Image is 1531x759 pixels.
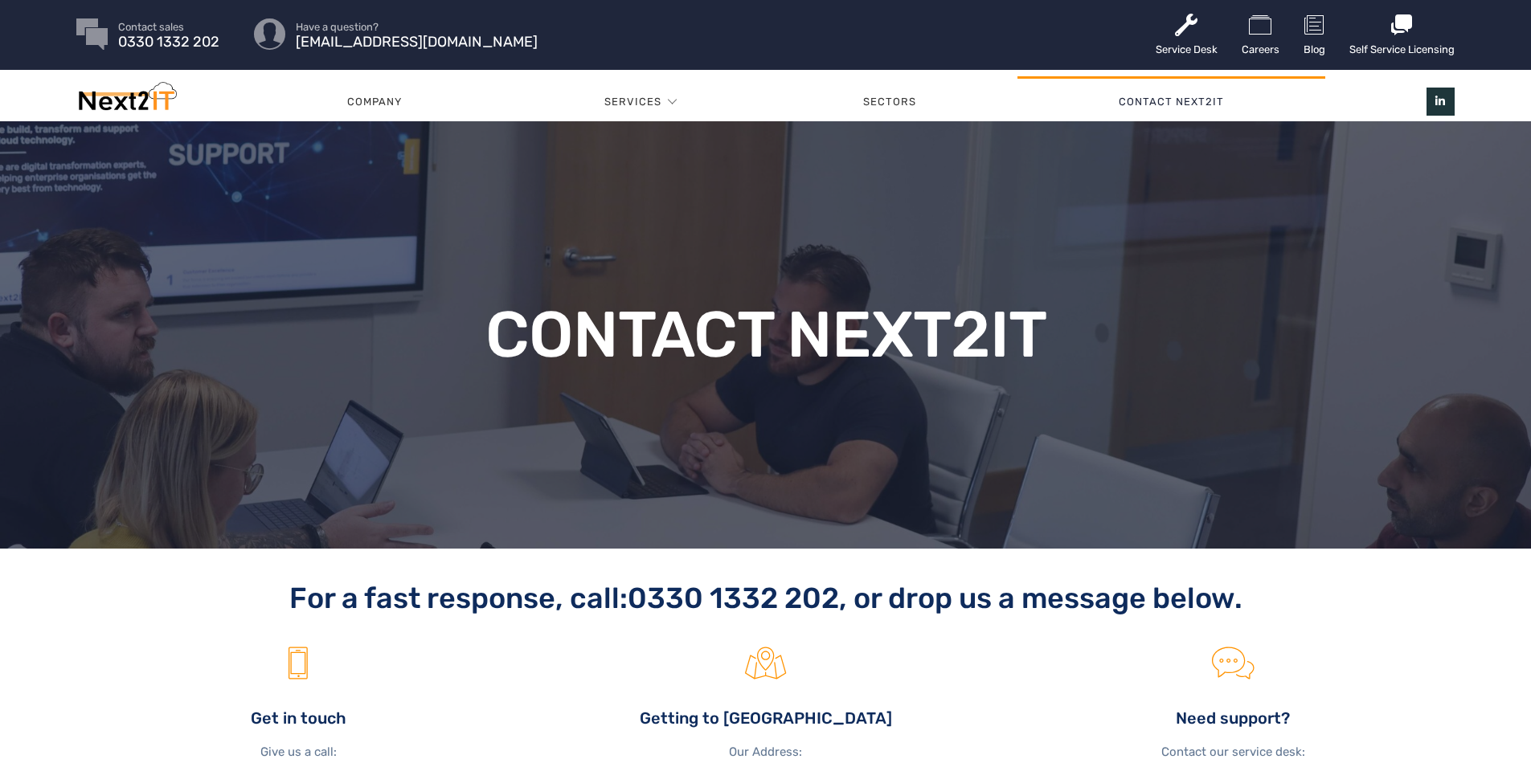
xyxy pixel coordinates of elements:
a: Company [246,78,503,126]
a: Contact sales 0330 1332 202 [118,22,219,47]
a: Have a question? [EMAIL_ADDRESS][DOMAIN_NAME] [296,22,538,47]
span: [EMAIL_ADDRESS][DOMAIN_NAME] [296,37,538,47]
a: Sectors [763,78,1018,126]
span: Have a question? [296,22,538,32]
span: 0330 1332 202 [118,37,219,47]
img: Next2IT [76,82,177,118]
h2: For a fast response, call: , or drop us a message below. [76,581,1455,615]
h4: Get in touch [76,708,520,729]
a: Services [604,78,661,126]
a: Contact Next2IT [1017,78,1325,126]
h1: Contact Next2IT [421,303,1110,367]
span: Contact sales [118,22,219,32]
h4: Getting to [GEOGRAPHIC_DATA] [544,708,988,729]
a: 0330 1332 202 [628,581,839,615]
h4: Need support? [1011,708,1455,729]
